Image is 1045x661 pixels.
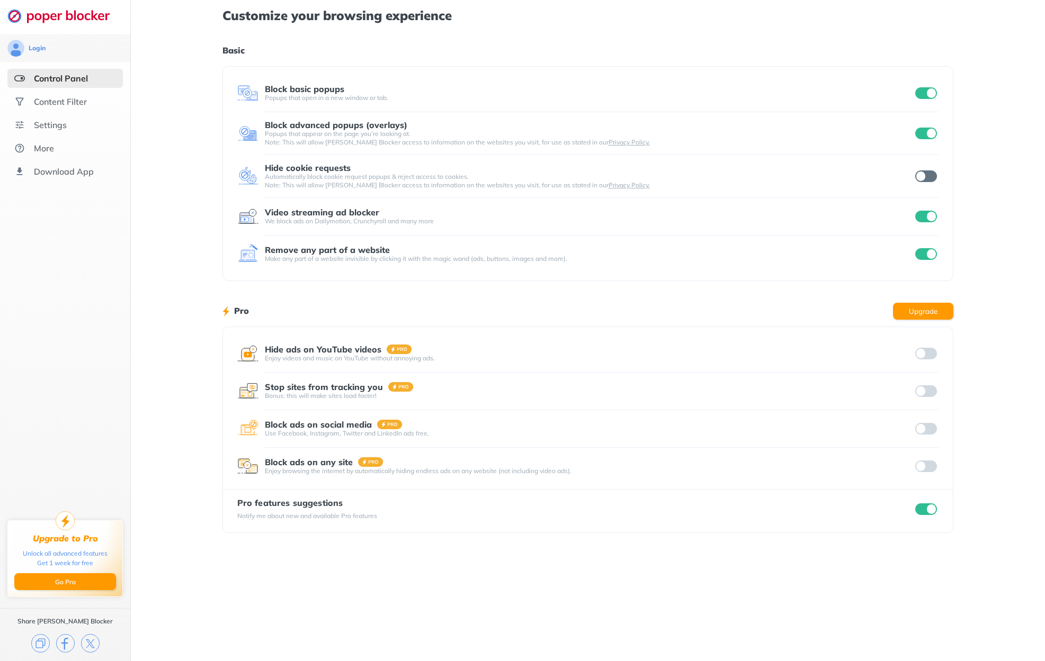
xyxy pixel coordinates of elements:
[34,73,88,84] div: Control Panel
[265,457,353,467] div: Block ads on any site
[33,533,98,544] div: Upgrade to Pro
[265,255,913,263] div: Make any part of a website invisible by clicking it with the magic wand (ads, buttons, images and...
[29,44,46,52] div: Login
[358,457,383,467] img: pro-badge.svg
[265,130,913,147] div: Popups that appear on the page you’re looking at. Note: This will allow [PERSON_NAME] Blocker acc...
[265,94,913,102] div: Popups that open in a new window or tab.
[222,305,229,318] img: lighting bolt
[34,96,87,107] div: Content Filter
[34,166,94,177] div: Download App
[237,512,377,520] div: Notify me about new and available Pro features
[7,8,121,23] img: logo-webpage.svg
[388,382,414,392] img: pro-badge.svg
[14,96,25,107] img: social.svg
[377,420,403,429] img: pro-badge.svg
[222,8,954,22] h1: Customize your browsing experience
[237,418,258,439] img: feature icon
[265,420,372,429] div: Block ads on social media
[237,206,258,227] img: feature icon
[265,120,407,130] div: Block advanced popups (overlays)
[56,634,75,653] img: facebook.svg
[31,634,50,653] img: copy.svg
[609,181,650,189] a: Privacy Policy.
[265,207,379,217] div: Video streaming ad blocker
[237,381,258,402] img: feature icon
[265,245,390,255] div: Remove any part of a website
[237,166,258,187] img: feature icon
[265,382,383,392] div: Stop sites from tracking you
[14,573,116,590] button: Go Pro
[34,120,67,130] div: Settings
[265,467,913,475] div: Enjoy browsing the internet by automatically hiding endless ads on any website (not including vid...
[14,143,25,153] img: about.svg
[265,354,913,363] div: Enjoy videos and music on YouTube without annoying ads.
[7,40,24,57] img: avatar.svg
[17,617,113,626] div: Share [PERSON_NAME] Blocker
[265,163,351,173] div: Hide cookie requests
[222,43,954,57] h1: Basic
[893,303,953,320] button: Upgrade
[237,123,258,144] img: feature icon
[237,343,258,364] img: feature icon
[265,217,913,225] div: We block ads on Dailymotion, Crunchyroll and many more
[14,73,25,84] img: features-selected.svg
[387,345,412,354] img: pro-badge.svg
[23,549,108,558] div: Unlock all advanced features
[265,429,913,438] div: Use Facebook, Instagram, Twitter and LinkedIn ads free.
[265,392,913,400] div: Bonus: this will make sites load faster!
[237,498,377,508] div: Pro features suggestions
[237,243,258,265] img: feature icon
[34,143,54,153] div: More
[81,634,100,653] img: x.svg
[609,138,650,146] a: Privacy Policy.
[237,83,258,104] img: feature icon
[56,511,75,530] img: upgrade-to-pro.svg
[265,84,344,94] div: Block basic popups
[234,304,249,318] h1: Pro
[14,120,25,130] img: settings.svg
[237,456,258,477] img: feature icon
[14,166,25,177] img: download-app.svg
[265,345,381,354] div: Hide ads on YouTube videos
[37,558,93,568] div: Get 1 week for free
[265,173,913,189] div: Automatically block cookie request popups & reject access to cookies. Note: This will allow [PERS...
